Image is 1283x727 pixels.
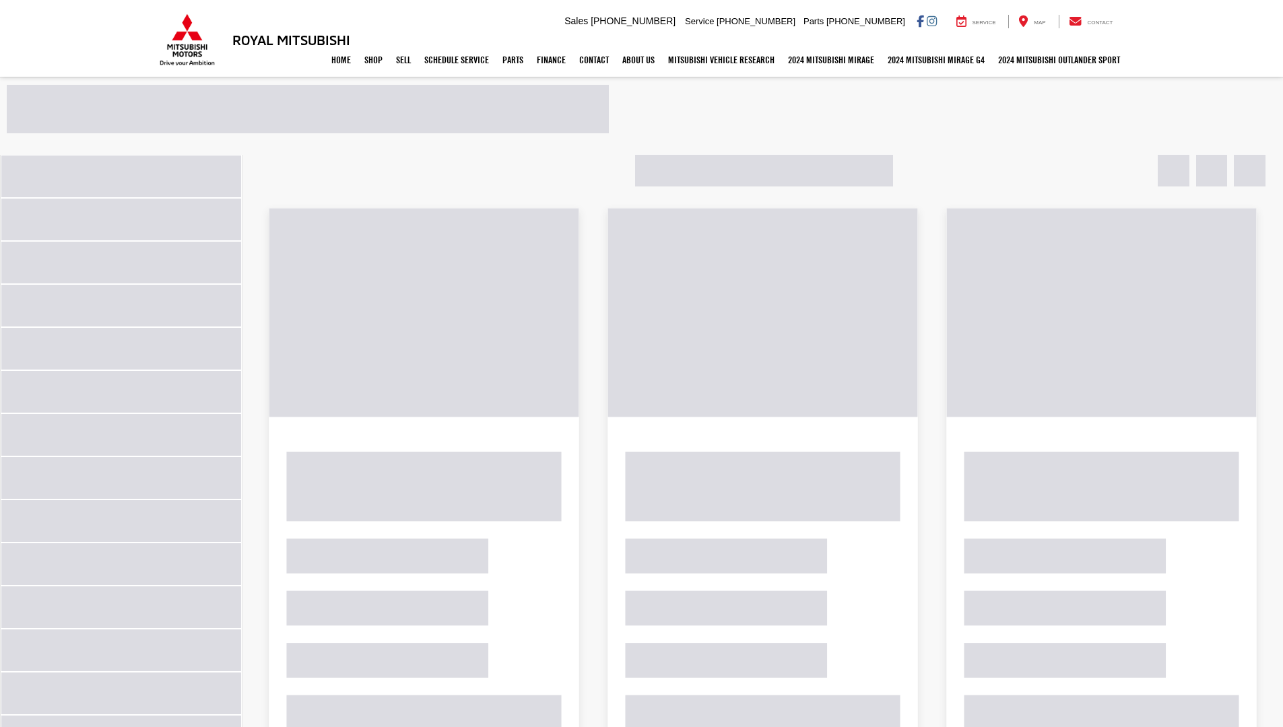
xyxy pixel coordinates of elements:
[1087,20,1113,26] span: Contact
[927,15,937,26] a: Instagram: Click to visit our Instagram page
[616,43,661,77] a: About Us
[157,13,218,66] img: Mitsubishi
[881,43,991,77] a: 2024 Mitsubishi Mirage G4
[803,16,824,26] span: Parts
[1059,15,1123,28] a: Contact
[973,20,996,26] span: Service
[591,15,676,26] span: [PHONE_NUMBER]
[946,15,1006,28] a: Service
[389,43,418,77] a: Sell
[1034,20,1045,26] span: Map
[572,43,616,77] a: Contact
[564,15,588,26] span: Sales
[717,16,795,26] span: [PHONE_NUMBER]
[530,43,572,77] a: Finance
[917,15,924,26] a: Facebook: Click to visit our Facebook page
[1008,15,1055,28] a: Map
[685,16,714,26] span: Service
[496,43,530,77] a: Parts: Opens in a new tab
[232,32,350,47] h3: Royal Mitsubishi
[358,43,389,77] a: Shop
[781,43,881,77] a: 2024 Mitsubishi Mirage
[991,43,1127,77] a: 2024 Mitsubishi Outlander SPORT
[418,43,496,77] a: Schedule Service: Opens in a new tab
[826,16,905,26] span: [PHONE_NUMBER]
[661,43,781,77] a: Mitsubishi Vehicle Research
[325,43,358,77] a: Home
